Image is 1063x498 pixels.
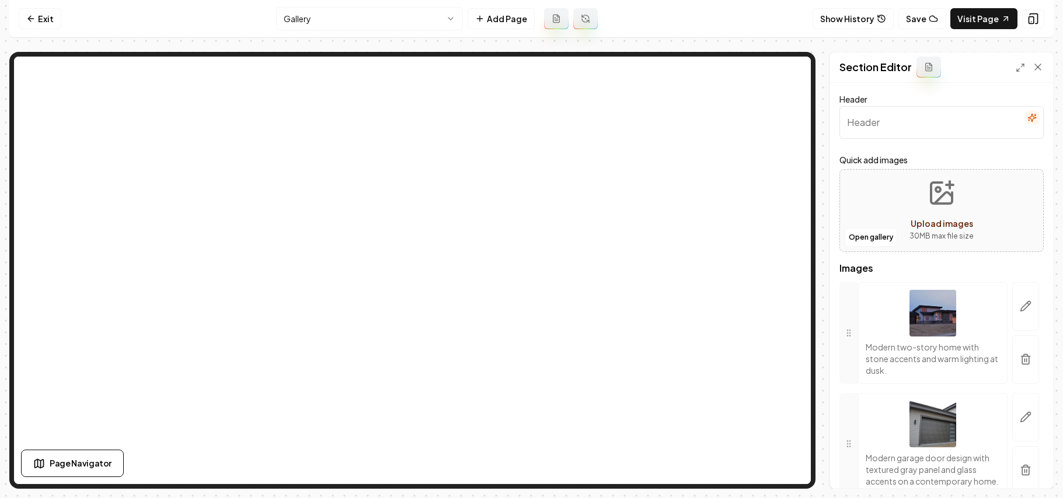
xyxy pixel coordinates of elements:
p: Modern garage door design with textured gray panel and glass accents on a contemporary home. [866,452,1000,487]
h2: Section Editor [839,59,912,75]
a: Exit [19,8,61,29]
button: Upload images [900,170,983,251]
button: Regenerate page [573,8,598,29]
button: Add Page [468,8,535,29]
img: Modern two-story home with stone accents and warm lighting at dusk. [909,290,956,336]
button: Add admin section prompt [916,57,941,78]
button: Open gallery [845,228,897,247]
button: Show History [813,8,894,29]
button: Page Navigator [21,450,124,477]
img: Modern garage door design with textured gray panel and glass accents on a contemporary home. [909,401,956,447]
span: Page Navigator [50,457,111,469]
span: Images [839,264,1044,273]
button: Save [898,8,946,29]
button: Add admin page prompt [544,8,569,29]
span: Upload images [911,218,973,229]
label: Quick add images [839,153,1044,167]
input: Header [839,106,1044,139]
p: Modern two-story home with stone accents and warm lighting at dusk. [866,341,1000,376]
a: Visit Page [950,8,1017,29]
p: 30 MB max file size [909,230,974,242]
label: Header [839,94,867,104]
